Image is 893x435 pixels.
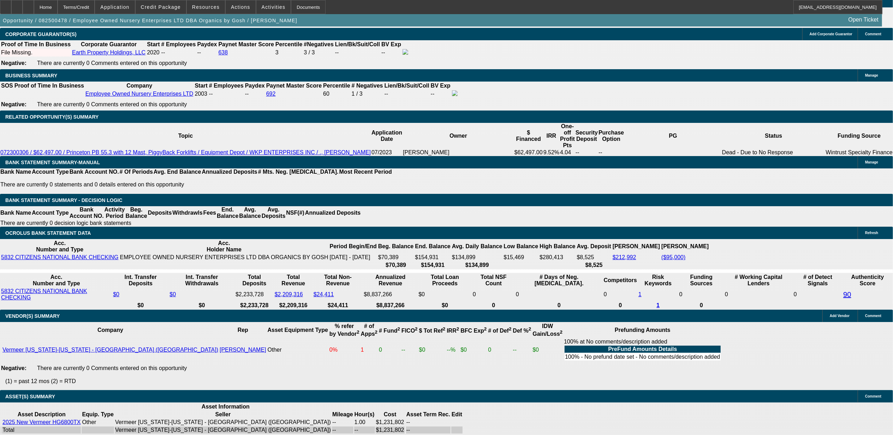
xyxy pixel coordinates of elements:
[415,240,451,253] th: End. Balance
[335,41,380,47] b: Lien/Bk/Suit/Coll
[560,149,575,156] td: 4.04
[332,419,353,426] td: --
[406,411,450,417] b: Asset Term Rec.
[865,394,881,398] span: Comment
[516,274,603,287] th: # Days of Neg. [MEDICAL_DATA].
[169,274,234,287] th: Int. Transfer Withdrawals
[615,327,671,333] b: Prefunding Amounts
[539,254,576,261] td: $280,413
[843,291,851,298] a: 90
[2,347,218,353] a: Vermeer [US_STATE]-[US_STATE] - [GEOGRAPHIC_DATA] ([GEOGRAPHIC_DATA])
[215,411,231,417] b: Seller
[532,338,563,362] td: $0
[258,168,339,175] th: # Mts. Neg. [MEDICAL_DATA].
[69,168,119,175] th: Bank Account NO.
[169,291,176,297] a: $0
[361,323,377,337] b: # of Apps
[575,149,598,156] td: --
[472,302,515,309] th: 0
[201,168,257,175] th: Annualized Deposits
[169,302,234,309] th: $0
[403,123,514,149] th: Owner
[398,326,400,332] sup: 2
[722,149,826,156] td: Dead - Due to No Response
[661,254,686,260] a: ($95,000)
[119,168,153,175] th: # Of Periods
[266,83,322,89] b: Paynet Master Score
[5,313,60,319] span: VENDOR(S) SUMMARY
[113,274,168,287] th: Int. Transfer Deposits
[69,206,104,220] th: Bank Account NO.
[113,291,119,297] a: $0
[238,327,248,333] b: Rep
[219,41,274,47] b: Paynet Master Score
[5,31,77,37] span: CORPORATE GUARANTOR(S)
[153,168,202,175] th: Avg. End Balance
[126,83,152,89] b: Company
[113,302,168,309] th: $0
[503,240,538,253] th: Low Balance
[371,149,403,156] td: 07/2023
[598,123,624,149] th: Purchase Option
[406,411,451,418] th: Asset Term Recommendation
[577,262,612,269] th: $8,525
[305,206,361,220] th: Annualized Deposits
[661,240,709,253] th: [PERSON_NAME]
[514,149,543,156] td: $62,497.00
[275,291,303,297] a: $2,209,316
[381,41,401,47] b: BV Exp
[656,302,660,308] a: 1
[385,83,429,89] b: Lien/Bk/Suit/Coll
[203,206,216,220] th: Fees
[830,314,850,318] span: Add Vendor
[452,90,458,96] img: facebook-icon.png
[447,328,459,334] b: IRR
[216,206,239,220] th: End. Balance
[31,206,69,220] th: Account Type
[379,338,400,362] td: 0
[1,288,87,300] a: 5832 CITIZENS NATIONAL BANK CHECKING
[603,288,637,301] td: 0
[323,91,350,97] div: 60
[488,338,512,362] td: 0
[415,254,451,261] td: $154,931
[378,254,414,261] td: $70,389
[339,168,392,175] th: Most Recent Period
[262,4,286,10] span: Activities
[187,0,225,14] button: Resources
[375,329,377,335] sup: 2
[1,82,13,89] th: SOS
[313,302,363,309] th: $24,411
[513,338,532,362] td: --
[452,254,503,261] td: $134,899
[472,288,515,301] td: 0
[418,274,472,287] th: Total Loan Proceeds
[364,291,417,298] div: $8,837,266
[460,328,487,334] b: BFC Exp
[446,338,459,362] td: --%
[354,427,375,434] td: --
[1,365,26,371] b: Negative:
[543,149,560,156] td: 9.52%
[484,326,487,332] sup: 2
[381,49,401,56] td: --
[352,83,383,89] b: # Negatives
[443,326,445,332] sup: 2
[18,411,66,417] b: Asset Description
[329,338,360,362] td: 0%
[509,326,511,332] sup: 2
[384,411,397,417] b: Cost
[268,327,328,333] b: Asset Equipment Type
[141,4,181,10] span: Credit Package
[226,0,256,14] button: Actions
[403,149,514,156] td: [PERSON_NAME]
[514,123,543,149] th: $ Financed
[638,274,678,287] th: Risk Keywords
[31,168,69,175] th: Account Type
[219,49,228,55] a: 638
[415,262,451,269] th: $154,931
[37,365,187,371] span: There are currently 0 Comments entered on this opportunity
[329,240,377,253] th: Period Begin/End
[603,302,637,309] th: 0
[406,419,451,426] td: --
